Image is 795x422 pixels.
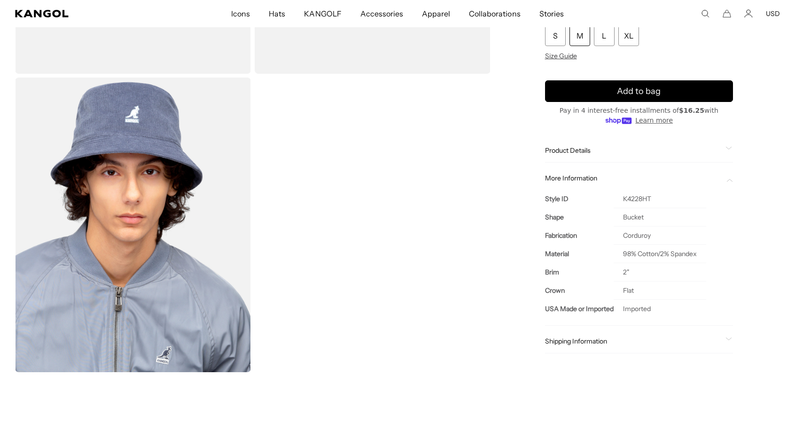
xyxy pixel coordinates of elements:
[15,78,251,372] img: denim-blue
[569,25,590,46] div: M
[545,174,722,182] span: More Information
[545,80,733,102] button: Add to bag
[594,25,615,46] div: L
[545,245,614,263] th: Material
[614,227,706,245] td: Corduroy
[614,208,706,227] td: Bucket
[545,300,614,318] th: USA Made or Imported
[723,9,731,18] button: Cart
[545,337,722,345] span: Shipping Information
[545,190,614,208] th: Style ID
[614,190,706,208] td: K4228HT
[614,245,706,263] td: 98% Cotton/2% Spandex
[618,25,639,46] div: XL
[545,263,614,281] th: Brim
[545,52,577,60] span: Size Guide
[545,25,566,46] div: S
[545,281,614,300] th: Crown
[614,281,706,300] td: Flat
[617,85,661,98] span: Add to bag
[614,300,706,318] td: Imported
[766,9,780,18] button: USD
[15,10,153,17] a: Kangol
[545,227,614,245] th: Fabrication
[701,9,709,18] summary: Search here
[545,146,722,155] span: Product Details
[744,9,753,18] a: Account
[614,263,706,281] td: 2"
[545,208,614,227] th: Shape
